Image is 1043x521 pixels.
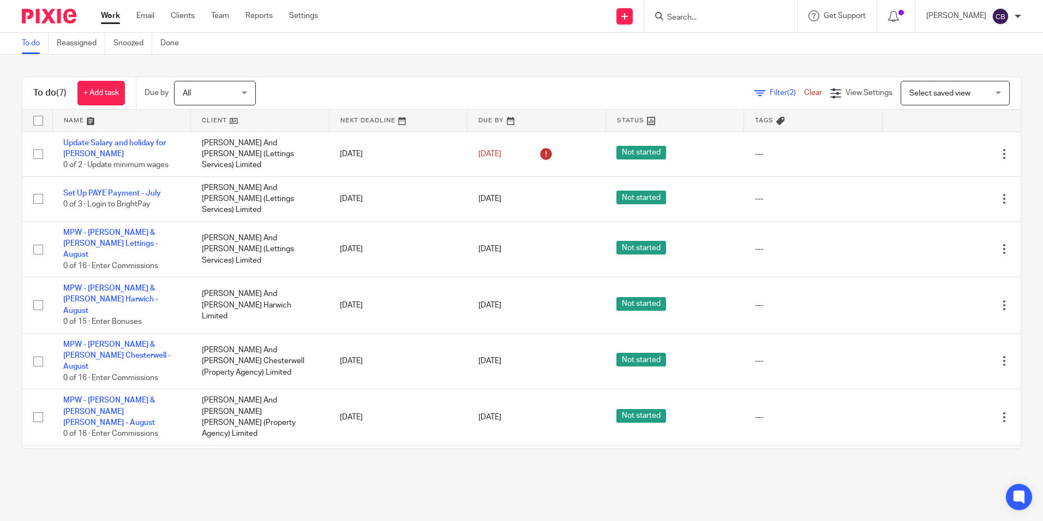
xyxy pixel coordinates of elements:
td: [DATE] [329,221,467,277]
span: Not started [616,297,666,311]
span: [DATE] [478,301,501,309]
a: Clear [804,89,822,97]
a: Team [211,10,229,21]
div: --- [755,300,872,311]
a: To do [22,33,49,54]
div: --- [755,412,872,423]
input: Search [666,13,764,23]
td: [DATE] [329,389,467,446]
td: [PERSON_NAME] And [PERSON_NAME] (Lettings Services) Limited [191,132,329,176]
span: 0 of 3 · Login to BrightPay [63,200,150,208]
a: Settings [289,10,318,21]
a: Clients [171,10,195,21]
div: --- [755,244,872,254]
span: [DATE] [478,150,501,158]
h1: To do [33,87,67,99]
a: MPW - [PERSON_NAME] & [PERSON_NAME] Harwich - August [63,285,158,315]
a: MPW - [PERSON_NAME] & [PERSON_NAME] Chesterwell - August [63,341,171,371]
td: [PERSON_NAME] And [PERSON_NAME] [PERSON_NAME] (Property Agency) Limited [191,389,329,446]
img: Pixie [22,9,76,23]
td: [DATE] [329,333,467,389]
td: [DATE] [329,445,467,501]
td: [PERSON_NAME] And [PERSON_NAME] (Lettings Services) Limited [191,221,329,277]
span: 0 of 16 · Enter Commissions [63,374,158,382]
span: [DATE] [478,413,501,421]
span: Not started [616,241,666,254]
a: Work [101,10,120,21]
span: Not started [616,409,666,423]
a: + Add task [77,81,125,105]
td: [PERSON_NAME] And [PERSON_NAME] (Lettings Services) Limited [191,176,329,221]
div: --- [755,149,872,159]
a: Snoozed [113,33,152,54]
span: 0 of 16 · Enter Commissions [63,430,158,437]
a: Set Up PAYE Payment - July [63,190,161,197]
div: --- [755,356,872,366]
td: [DATE] [329,176,467,221]
span: [DATE] [478,357,501,365]
a: Update Salary and holiday for [PERSON_NAME] [63,139,166,158]
span: Not started [616,353,666,366]
a: Reports [245,10,273,21]
td: [DATE] [329,132,467,176]
span: Get Support [824,12,866,20]
td: [PERSON_NAME] And [PERSON_NAME] Chesterwell (Property Agency) Limited [191,333,329,389]
span: View Settings [846,89,892,97]
a: Reassigned [57,33,105,54]
span: 0 of 16 · Enter Commissions [63,262,158,270]
span: Not started [616,146,666,159]
img: svg%3E [992,8,1009,25]
a: Email [136,10,154,21]
span: All [183,90,191,97]
span: Filter [770,89,804,97]
p: [PERSON_NAME] [926,10,986,21]
span: (7) [56,88,67,97]
span: Not started [616,191,666,204]
span: [DATE] [478,195,501,203]
td: [PERSON_NAME] and [PERSON_NAME] (Property Agency) [191,445,329,501]
span: 0 of 2 · Update minimum wages [63,161,169,169]
div: --- [755,193,872,204]
span: Select saved view [909,90,970,97]
span: 0 of 15 · Enter Bonuses [63,318,142,325]
a: MPW - [PERSON_NAME] & [PERSON_NAME] Lettings - August [63,229,158,259]
td: [PERSON_NAME] And [PERSON_NAME] Harwich Limited [191,277,329,334]
a: MPW - [PERSON_NAME] & [PERSON_NAME] [PERSON_NAME] - August [63,396,155,427]
span: (2) [787,89,796,97]
p: Due by [145,87,169,98]
span: Tags [755,117,774,123]
td: [DATE] [329,277,467,334]
a: Done [160,33,187,54]
span: [DATE] [478,245,501,253]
